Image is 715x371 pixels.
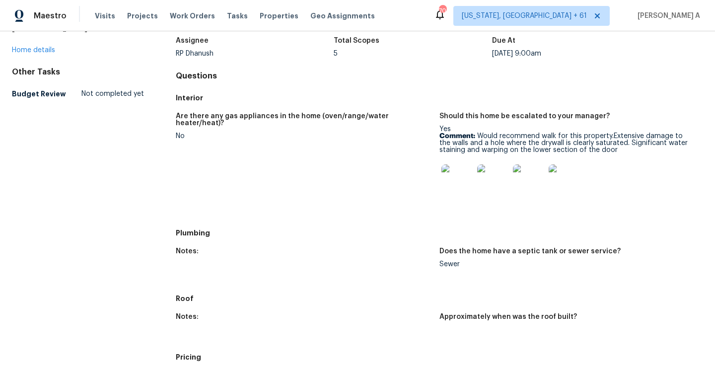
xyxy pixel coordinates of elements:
[439,313,577,320] h5: Approximately when was the roof built?
[176,313,199,320] h5: Notes:
[176,37,209,44] h5: Assignee
[227,12,248,19] span: Tasks
[634,11,700,21] span: [PERSON_NAME] A
[176,93,703,103] h5: Interior
[170,11,215,21] span: Work Orders
[176,50,334,57] div: RP Dhanush
[439,126,695,202] div: Yes
[12,47,55,54] a: Home details
[12,89,66,99] h5: Budget Review
[310,11,375,21] span: Geo Assignments
[439,6,446,16] div: 705
[176,294,703,303] h5: Roof
[127,11,158,21] span: Projects
[439,133,475,140] b: Comment:
[334,50,492,57] div: 5
[439,248,621,255] h5: Does the home have a septic tank or sewer service?
[176,228,703,238] h5: Plumbing
[176,113,431,127] h5: Are there any gas appliances in the home (oven/range/water heater/heat)?
[176,71,703,81] h4: Questions
[439,113,610,120] h5: Should this home be escalated to your manager?
[462,11,587,21] span: [US_STATE], [GEOGRAPHIC_DATA] + 61
[95,11,115,21] span: Visits
[260,11,298,21] span: Properties
[492,50,650,57] div: [DATE] 9:00am
[176,352,703,362] h5: Pricing
[176,133,431,140] div: No
[439,133,695,153] p: Would recommend walk for this property.Extensive damage to the walls and a hole where the drywall...
[439,261,695,268] div: Sewer
[334,37,379,44] h5: Total Scopes
[34,11,67,21] span: Maestro
[12,67,144,77] div: Other Tasks
[176,248,199,255] h5: Notes:
[81,89,144,99] span: Not completed yet
[492,37,515,44] h5: Due At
